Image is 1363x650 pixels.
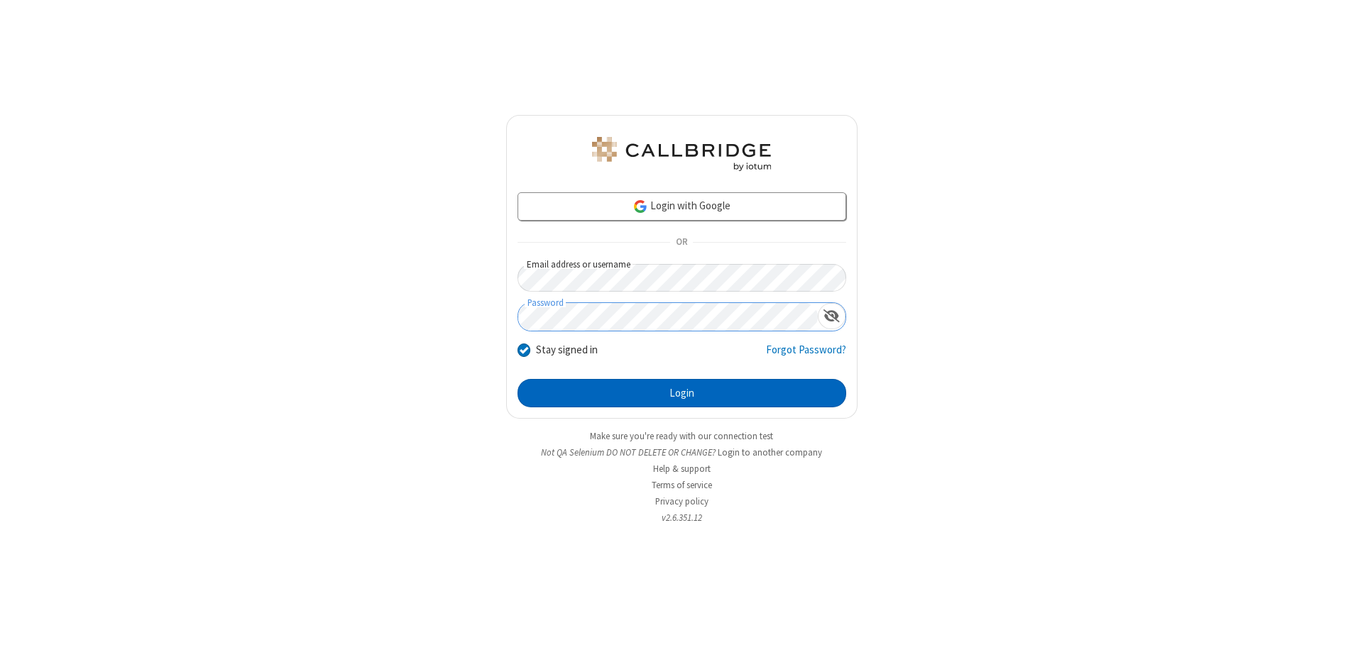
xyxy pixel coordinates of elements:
a: Privacy policy [655,495,708,507]
input: Email address or username [518,264,846,292]
li: v2.6.351.12 [506,511,858,524]
span: OR [670,233,693,253]
div: Show password [818,303,845,329]
label: Stay signed in [536,342,598,358]
a: Forgot Password? [766,342,846,369]
a: Login with Google [518,192,846,221]
button: Login [518,379,846,407]
img: QA Selenium DO NOT DELETE OR CHANGE [589,137,774,171]
a: Make sure you're ready with our connection test [590,430,773,442]
a: Terms of service [652,479,712,491]
li: Not QA Selenium DO NOT DELETE OR CHANGE? [506,446,858,459]
button: Login to another company [718,446,822,459]
a: Help & support [653,463,711,475]
input: Password [518,303,818,331]
img: google-icon.png [633,199,648,214]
